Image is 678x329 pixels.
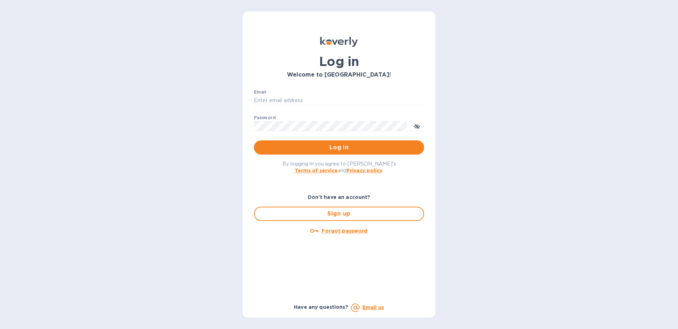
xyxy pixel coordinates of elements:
[254,72,424,78] h3: Welcome to [GEOGRAPHIC_DATA]!
[254,95,424,106] input: Enter email address
[410,119,424,133] button: toggle password visibility
[254,207,424,221] button: Sign up
[260,143,418,152] span: Log in
[260,210,418,218] span: Sign up
[322,228,367,234] u: Forgot password
[254,140,424,155] button: Log in
[254,116,276,120] label: Password
[320,37,358,47] img: Koverly
[254,54,424,69] h1: Log in
[362,305,384,310] a: Email us
[295,168,338,173] a: Terms of service
[282,161,396,173] span: By logging in you agree to [PERSON_NAME]'s and .
[346,168,382,173] a: Privacy policy
[308,194,371,200] b: Don't have an account?
[294,304,348,310] b: Have any questions?
[254,90,266,94] label: Email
